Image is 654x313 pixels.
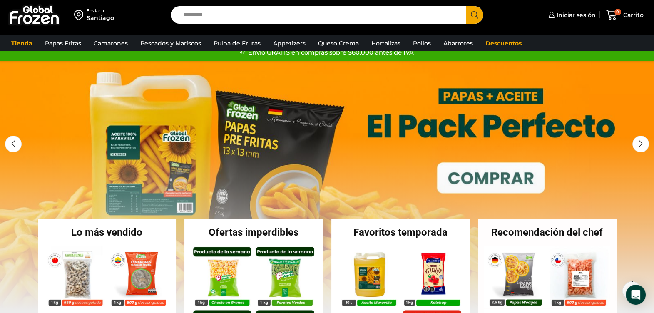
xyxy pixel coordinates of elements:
a: Papas Fritas [41,35,85,51]
a: Iniciar sesión [546,7,596,23]
h2: Favoritos temporada [331,227,470,237]
a: Pollos [409,35,435,51]
div: Next slide [632,136,649,152]
div: Santiago [87,14,114,22]
a: Tienda [7,35,37,51]
button: Search button [466,6,483,24]
a: Abarrotes [439,35,477,51]
a: Camarones [90,35,132,51]
h2: Lo más vendido [38,227,177,237]
div: Previous slide [5,136,22,152]
a: Appetizers [269,35,310,51]
h2: Ofertas imperdibles [184,227,323,237]
span: Iniciar sesión [555,11,596,19]
a: Hortalizas [367,35,405,51]
a: Descuentos [481,35,526,51]
div: Enviar a [87,8,114,14]
span: 0 [614,9,621,15]
a: 0 Carrito [604,5,646,25]
a: Pescados y Mariscos [136,35,205,51]
div: Open Intercom Messenger [626,285,646,305]
a: Queso Crema [314,35,363,51]
h2: Recomendación del chef [478,227,617,237]
img: address-field-icon.svg [74,8,87,22]
span: Carrito [621,11,644,19]
a: Pulpa de Frutas [209,35,265,51]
